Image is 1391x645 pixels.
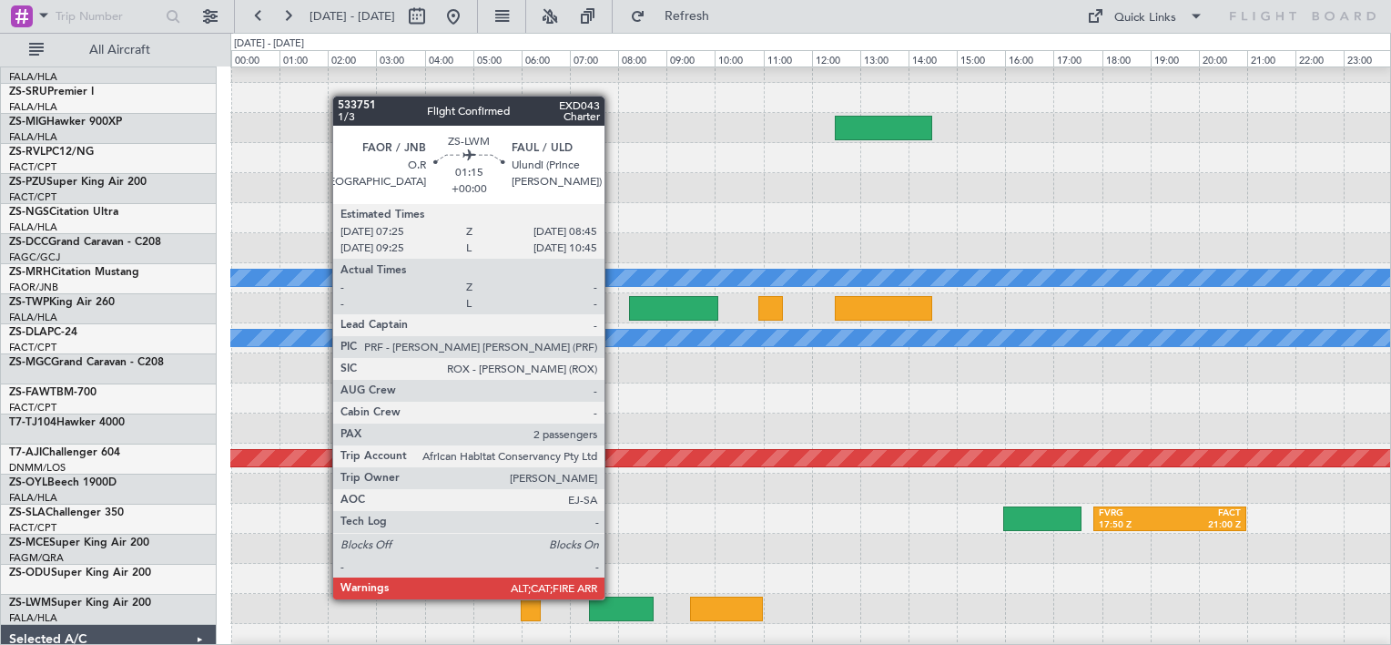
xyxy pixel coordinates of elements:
span: ZS-NGS [9,207,49,218]
a: ZS-DLAPC-24 [9,327,77,338]
span: ZS-MCE [9,537,49,548]
a: ZS-SRUPremier I [9,87,94,97]
div: Quick Links [1114,9,1176,27]
a: FACT/CPT [9,190,56,204]
a: FALA/HLA [9,311,57,324]
a: FALA/HLA [9,130,57,144]
span: ZS-MRH [9,267,51,278]
a: T7-TJ104Hawker 4000 [9,417,125,428]
div: 07:00 [570,50,618,67]
div: 06:00 [522,50,570,67]
a: FACT/CPT [9,341,56,354]
a: ZS-PZUSuper King Air 200 [9,177,147,188]
span: ZS-DLA [9,327,47,338]
a: ZS-NGSCitation Ultra [9,207,118,218]
span: ZS-ODU [9,568,51,578]
a: ZS-LWMSuper King Air 200 [9,598,151,609]
span: ZS-TWP [9,297,49,308]
div: 14:00 [909,50,957,67]
span: ZS-LWM [9,598,51,609]
div: 19:00 [1151,50,1199,67]
span: ZS-FAW [9,387,50,398]
a: ZS-MRHCitation Mustang [9,267,139,278]
div: 10:00 [715,50,763,67]
span: ZS-PZU [9,177,46,188]
div: 03:00 [376,50,424,67]
div: 02:00 [328,50,376,67]
div: 18:00 [1102,50,1151,67]
a: ZS-MCESuper King Air 200 [9,537,149,548]
a: ZS-TWPKing Air 260 [9,297,115,308]
a: FALA/HLA [9,220,57,234]
div: 08:00 [618,50,666,67]
div: FACT [1170,507,1241,520]
div: [DATE] - [DATE] [234,36,304,52]
a: T7-AJIChallenger 604 [9,447,120,458]
a: FALA/HLA [9,611,57,625]
span: ZS-RVL [9,147,46,158]
div: 21:00 Z [1170,519,1241,532]
span: ZS-MIG [9,117,46,128]
span: All Aircraft [47,44,192,56]
a: FACT/CPT [9,160,56,174]
input: Trip Number [56,3,160,30]
a: FAGC/GCJ [9,251,60,264]
div: FVRG [1099,507,1170,520]
a: ZS-SLAChallenger 350 [9,507,124,518]
div: 12:00 [812,50,860,67]
div: 15:00 [957,50,1005,67]
span: ZS-OYL [9,477,47,488]
span: T7-AJI [9,447,42,458]
a: ZS-OYLBeech 1900D [9,477,117,488]
div: 16:00 [1005,50,1053,67]
div: 11:00 [764,50,812,67]
div: 17:50 Z [1099,519,1170,532]
a: FALA/HLA [9,70,57,84]
a: FACT/CPT [9,401,56,415]
a: ZS-RVLPC12/NG [9,147,94,158]
a: ZS-MGCGrand Caravan - C208 [9,357,164,368]
div: 21:00 [1247,50,1295,67]
a: FAOR/JNB [9,281,58,294]
div: 05:00 [473,50,522,67]
div: 04:00 [425,50,473,67]
span: Refresh [649,10,726,23]
span: [DATE] - [DATE] [310,8,395,25]
div: 20:00 [1199,50,1247,67]
button: Refresh [622,2,731,31]
div: 13:00 [860,50,909,67]
a: ZS-FAWTBM-700 [9,387,96,398]
a: DNMM/LOS [9,461,66,475]
div: 22:00 [1295,50,1344,67]
span: ZS-DCC [9,237,48,248]
span: ZS-SLA [9,507,46,518]
span: ZS-MGC [9,357,51,368]
button: All Aircraft [20,36,198,65]
span: T7-TJ104 [9,417,56,428]
button: Quick Links [1078,2,1213,31]
div: 01:00 [279,50,328,67]
div: 00:00 [231,50,279,67]
span: ZS-SRU [9,87,47,97]
a: FACT/CPT [9,521,56,535]
a: FAGM/QRA [9,551,64,565]
a: ZS-MIGHawker 900XP [9,117,122,128]
div: 09:00 [666,50,715,67]
a: FALA/HLA [9,491,57,505]
div: 17:00 [1053,50,1102,67]
a: ZS-ODUSuper King Air 200 [9,568,151,578]
a: ZS-DCCGrand Caravan - C208 [9,237,161,248]
a: FALA/HLA [9,100,57,114]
